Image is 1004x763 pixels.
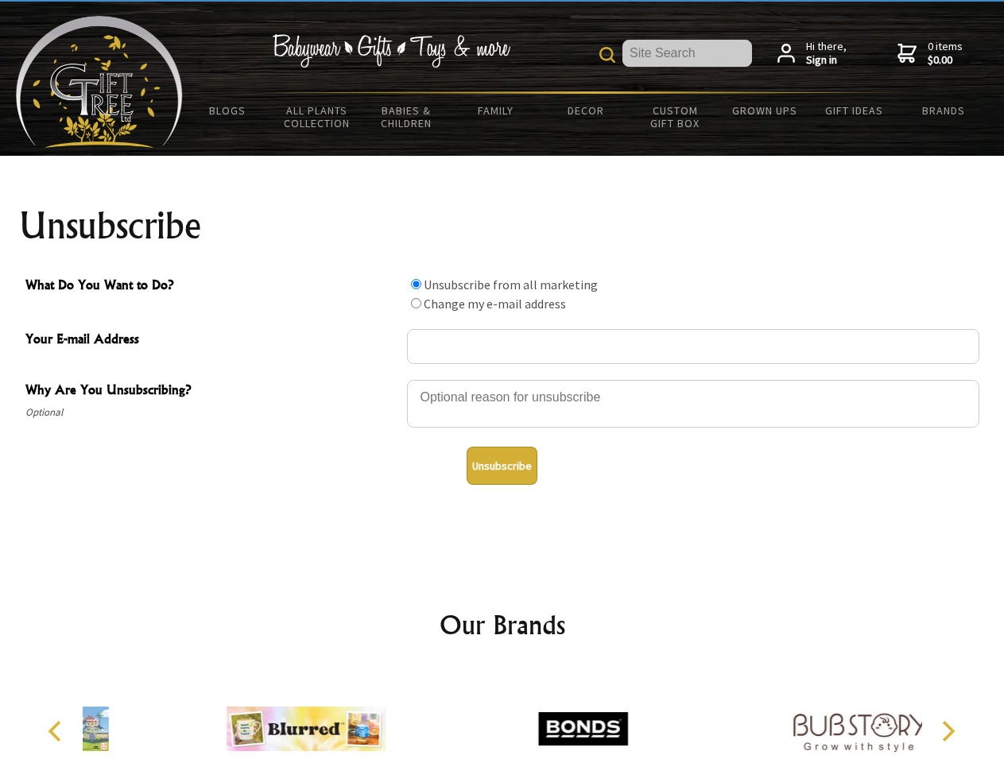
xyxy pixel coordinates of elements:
span: Optional [25,403,399,422]
a: All Plants Collection [273,94,362,140]
label: Unsubscribe from all marketing [424,277,598,292]
a: Gift Ideas [809,94,899,127]
input: Site Search [622,40,752,67]
img: Babywear - Gifts - Toys & more [272,34,510,68]
h2: Our Brands [32,606,973,644]
input: What Do You Want to Do? [411,298,421,308]
strong: Sign in [806,53,847,68]
textarea: Why Are You Unsubscribing? [407,380,979,428]
a: Family [452,94,541,127]
span: Your E-mail Address [25,329,399,352]
label: Change my e-mail address [424,296,566,312]
a: 0 items$0.00 [897,40,963,68]
a: Brands [899,94,989,127]
strong: $0.00 [928,53,963,68]
span: Why Are You Unsubscribing? [25,380,399,403]
span: 0 items [928,39,963,68]
h1: Unsubscribe [19,207,986,245]
input: Your E-mail Address [407,329,979,364]
button: Next [930,714,965,749]
a: Babies & Children [362,94,452,140]
img: Babyware - Gifts - Toys and more... [16,16,183,148]
a: Grown Ups [719,94,809,127]
a: BLOGS [183,94,273,127]
a: Hi there,Sign in [777,40,847,68]
button: Unsubscribe [467,447,537,485]
a: Decor [541,94,630,127]
input: What Do You Want to Do? [411,279,421,289]
span: Hi there, [806,40,847,68]
a: Custom Gift Box [630,94,720,140]
button: Previous [40,714,75,749]
img: product search [599,47,615,63]
span: What Do You Want to Do? [25,275,399,298]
